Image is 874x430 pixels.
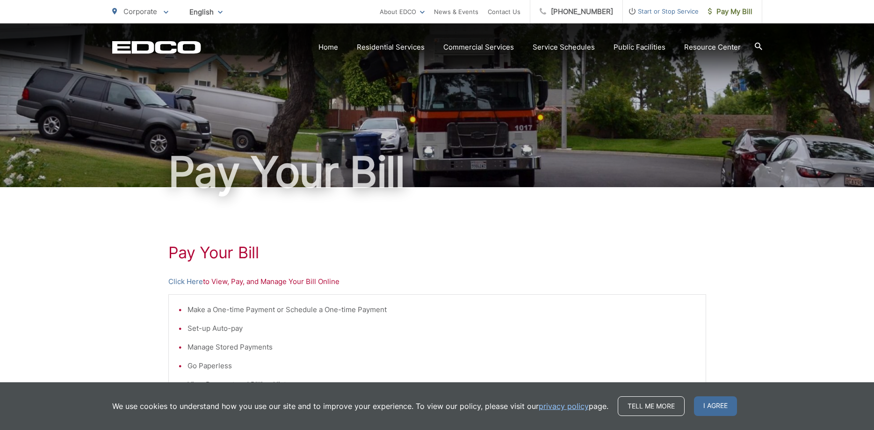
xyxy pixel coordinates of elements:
[168,243,706,262] h1: Pay Your Bill
[112,149,762,196] h1: Pay Your Bill
[112,401,608,412] p: We use cookies to understand how you use our site and to improve your experience. To view our pol...
[188,360,696,372] li: Go Paperless
[434,6,478,17] a: News & Events
[318,42,338,53] a: Home
[188,304,696,315] li: Make a One-time Payment or Schedule a One-time Payment
[488,6,520,17] a: Contact Us
[380,6,425,17] a: About EDCO
[168,276,203,287] a: Click Here
[182,4,230,20] span: English
[188,379,696,390] li: View Payment and Billing History
[443,42,514,53] a: Commercial Services
[112,41,201,54] a: EDCD logo. Return to the homepage.
[684,42,741,53] a: Resource Center
[614,42,665,53] a: Public Facilities
[694,396,737,416] span: I agree
[539,401,589,412] a: privacy policy
[188,342,696,353] li: Manage Stored Payments
[188,323,696,334] li: Set-up Auto-pay
[123,7,157,16] span: Corporate
[533,42,595,53] a: Service Schedules
[168,276,706,287] p: to View, Pay, and Manage Your Bill Online
[357,42,425,53] a: Residential Services
[708,6,752,17] span: Pay My Bill
[618,396,685,416] a: Tell me more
